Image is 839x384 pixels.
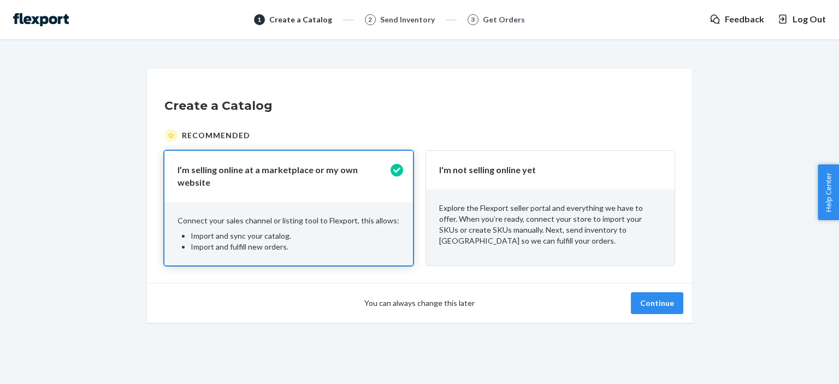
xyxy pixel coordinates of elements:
p: Explore the Flexport seller portal and everything we have to offer. When you’re ready, connect yo... [439,203,661,246]
span: Import and fulfill new orders. [191,242,288,251]
span: 1 [257,15,261,24]
img: Flexport logo [13,13,69,26]
span: Import and sync your catalog. [191,231,291,240]
div: Send Inventory [380,14,435,25]
span: You can always change this later [364,298,475,309]
p: I'm not selling online yet [439,164,648,176]
span: Recommended [182,130,250,141]
span: Log Out [793,13,826,26]
button: I’m selling online at a marketplace or my own websiteConnect your sales channel or listing tool t... [164,151,413,265]
span: 3 [471,15,475,24]
div: Get Orders [483,14,525,25]
span: Feedback [725,13,764,26]
div: Create a Catalog [269,14,332,25]
button: Help Center [818,164,839,220]
h1: Create a Catalog [164,97,675,115]
span: 2 [368,15,372,24]
p: Connect your sales channel or listing tool to Flexport, this allows: [178,215,400,226]
button: I'm not selling online yetExplore the Flexport seller portal and everything we have to offer. Whe... [426,151,675,265]
button: Log Out [777,13,826,26]
button: Continue [631,292,683,314]
p: I’m selling online at a marketplace or my own website [178,164,387,189]
a: Feedback [710,13,764,26]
